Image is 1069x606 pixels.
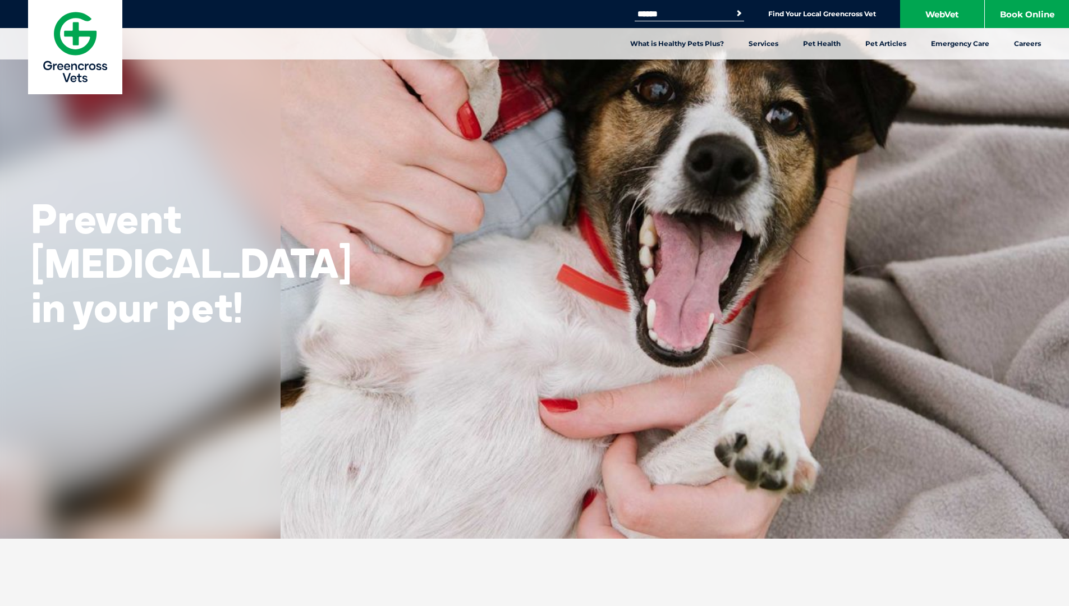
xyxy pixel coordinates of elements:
a: Pet Articles [853,28,919,59]
a: Pet Health [791,28,853,59]
a: Find Your Local Greencross Vet [768,10,876,19]
a: Careers [1002,28,1053,59]
button: Search [733,8,745,19]
h2: Prevent [MEDICAL_DATA] in your pet! [31,196,352,330]
a: Services [736,28,791,59]
a: What is Healthy Pets Plus? [618,28,736,59]
a: Emergency Care [919,28,1002,59]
